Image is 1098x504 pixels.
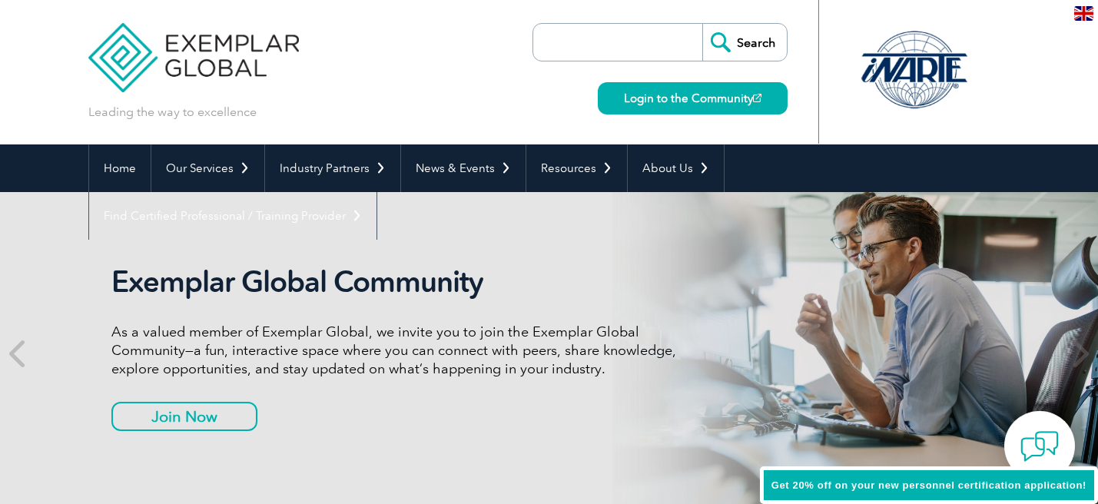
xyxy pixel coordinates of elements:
a: News & Events [401,144,526,192]
span: Get 20% off on your new personnel certification application! [771,479,1086,491]
a: Our Services [151,144,264,192]
img: en [1074,6,1093,21]
a: About Us [628,144,724,192]
a: Join Now [111,402,257,431]
a: Home [89,144,151,192]
p: Leading the way to excellence [88,104,257,121]
a: Find Certified Professional / Training Provider [89,192,377,240]
input: Search [702,24,787,61]
img: open_square.png [753,94,761,102]
img: contact-chat.png [1020,427,1059,466]
p: As a valued member of Exemplar Global, we invite you to join the Exemplar Global Community—a fun,... [111,323,688,378]
a: Login to the Community [598,82,788,114]
a: Industry Partners [265,144,400,192]
a: Resources [526,144,627,192]
h2: Exemplar Global Community [111,264,688,300]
